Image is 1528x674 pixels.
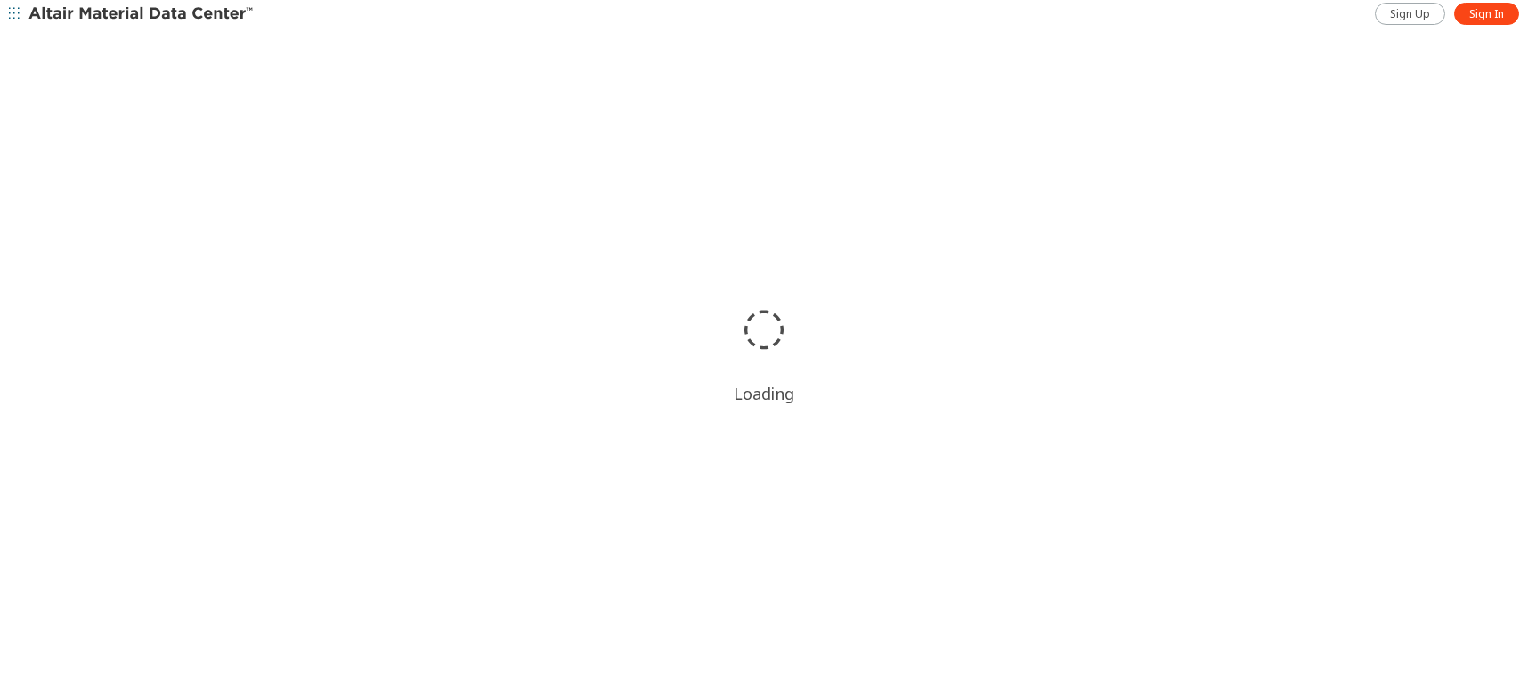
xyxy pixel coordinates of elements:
[734,383,794,404] div: Loading
[1454,3,1519,25] a: Sign In
[1469,7,1504,21] span: Sign In
[28,5,256,23] img: Altair Material Data Center
[1390,7,1430,21] span: Sign Up
[1375,3,1445,25] a: Sign Up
